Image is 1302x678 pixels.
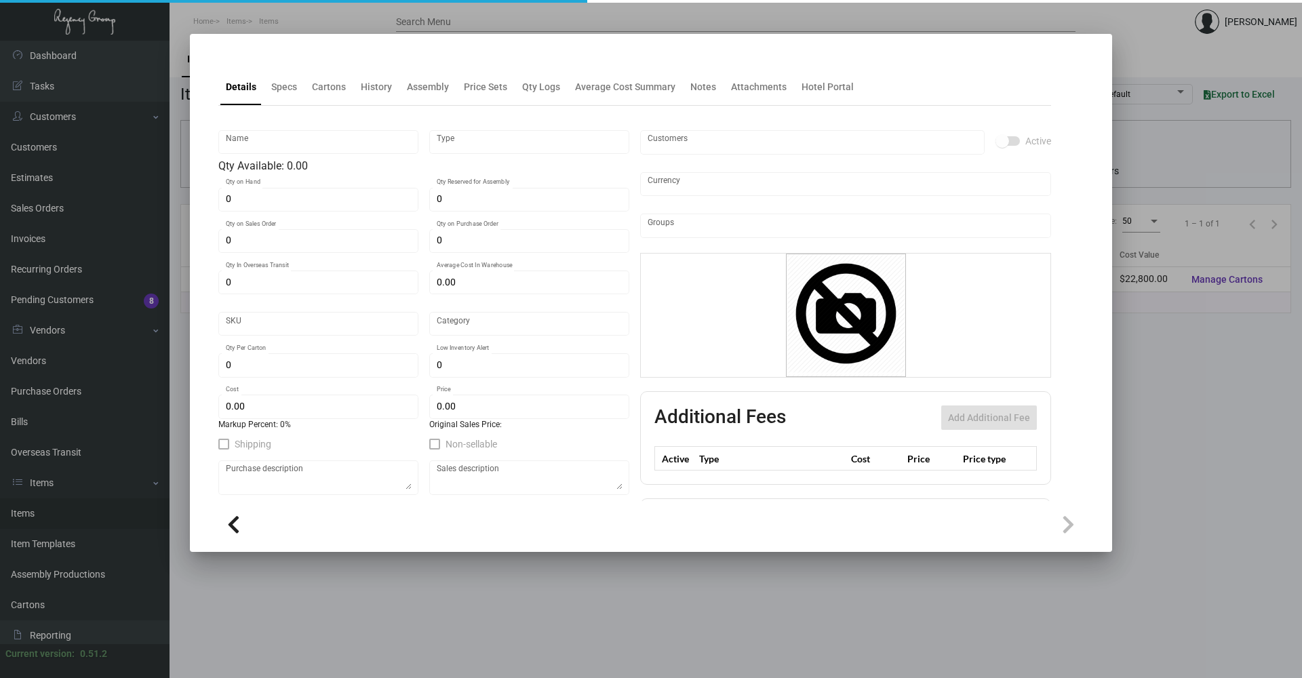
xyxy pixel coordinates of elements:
[218,158,629,174] div: Qty Available: 0.00
[731,80,787,94] div: Attachments
[654,405,786,430] h2: Additional Fees
[848,447,903,471] th: Cost
[960,447,1021,471] th: Price type
[575,80,675,94] div: Average Cost Summary
[80,647,107,661] div: 0.51.2
[226,80,256,94] div: Details
[690,80,716,94] div: Notes
[941,405,1037,430] button: Add Additional Fee
[904,447,960,471] th: Price
[312,80,346,94] div: Cartons
[648,137,978,148] input: Add new..
[407,80,449,94] div: Assembly
[5,647,75,661] div: Current version:
[522,80,560,94] div: Qty Logs
[802,80,854,94] div: Hotel Portal
[361,80,392,94] div: History
[235,436,271,452] span: Shipping
[464,80,507,94] div: Price Sets
[446,436,497,452] span: Non-sellable
[948,412,1030,423] span: Add Additional Fee
[271,80,297,94] div: Specs
[648,220,1044,231] input: Add new..
[1025,133,1051,149] span: Active
[696,447,848,471] th: Type
[655,447,696,471] th: Active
